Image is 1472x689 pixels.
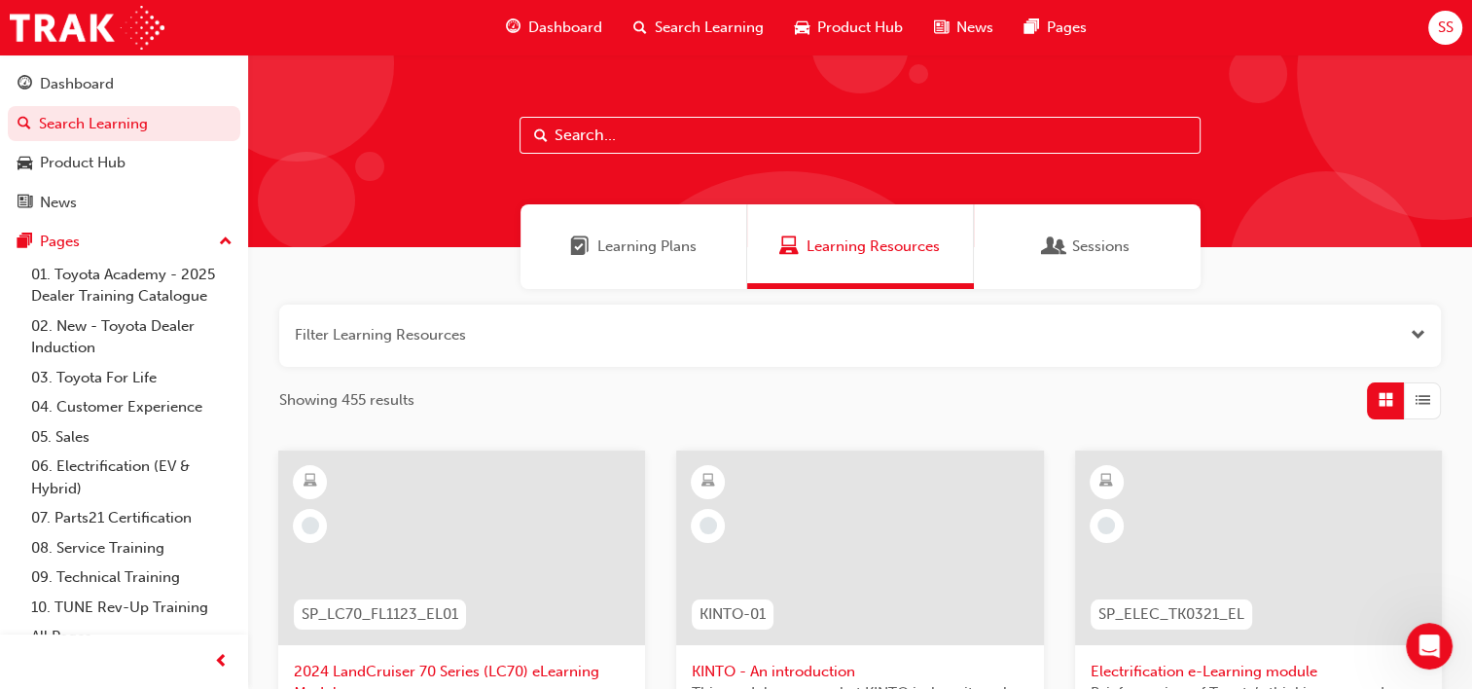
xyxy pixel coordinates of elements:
span: learningResourceType_ELEARNING-icon [304,469,317,494]
span: guage-icon [506,16,521,40]
a: News [8,185,240,221]
a: Learning ResourcesLearning Resources [747,204,974,289]
span: Sessions [1045,236,1064,258]
span: Learning Resources [779,236,799,258]
a: 05. Sales [23,422,240,453]
a: 03. Toyota For Life [23,363,240,393]
a: 08. Service Training [23,533,240,563]
div: Product Hub [40,152,126,174]
button: Open the filter [1411,324,1425,346]
span: Sessions [1072,236,1130,258]
a: 04. Customer Experience [23,392,240,422]
iframe: Intercom live chat [1406,623,1453,670]
span: guage-icon [18,76,32,93]
span: Learning Plans [597,236,697,258]
button: SS [1428,11,1462,45]
input: Search... [520,117,1201,154]
a: Learning PlansLearning Plans [521,204,747,289]
span: SS [1437,17,1453,39]
span: news-icon [934,16,949,40]
span: news-icon [18,195,32,212]
a: search-iconSearch Learning [618,8,779,48]
span: learningResourceType_ELEARNING-icon [701,469,715,494]
span: Pages [1047,17,1087,39]
button: Pages [8,224,240,260]
a: car-iconProduct Hub [779,8,918,48]
a: SessionsSessions [974,204,1201,289]
span: car-icon [18,155,32,172]
span: prev-icon [214,650,229,674]
span: learningRecordVerb_NONE-icon [700,517,717,534]
span: learningResourceType_ELEARNING-icon [1099,469,1113,494]
a: guage-iconDashboard [490,8,618,48]
span: Grid [1379,389,1393,412]
span: search-icon [18,116,31,133]
img: Trak [10,6,164,50]
div: News [40,192,77,214]
div: Pages [40,231,80,253]
span: Product Hub [817,17,903,39]
span: car-icon [795,16,809,40]
span: Showing 455 results [279,389,414,412]
a: news-iconNews [918,8,1009,48]
span: search-icon [633,16,647,40]
span: Dashboard [528,17,602,39]
a: Search Learning [8,106,240,142]
span: Search Learning [655,17,764,39]
span: Electrification e-Learning module [1091,661,1426,683]
a: 01. Toyota Academy - 2025 Dealer Training Catalogue [23,260,240,311]
span: KINTO-01 [700,603,766,626]
span: SP_LC70_FL1123_EL01 [302,603,458,626]
span: pages-icon [18,234,32,251]
a: 07. Parts21 Certification [23,503,240,533]
a: 09. Technical Training [23,562,240,593]
a: 02. New - Toyota Dealer Induction [23,311,240,363]
button: DashboardSearch LearningProduct HubNews [8,62,240,224]
span: List [1416,389,1430,412]
a: Dashboard [8,66,240,102]
span: Learning Plans [570,236,590,258]
span: Learning Resources [807,236,940,258]
span: up-icon [219,230,233,255]
span: SP_ELEC_TK0321_EL [1098,603,1244,626]
a: Product Hub [8,145,240,181]
a: 10. TUNE Rev-Up Training [23,593,240,623]
span: learningRecordVerb_NONE-icon [302,517,319,534]
span: Search [534,125,548,147]
span: pages-icon [1024,16,1039,40]
a: All Pages [23,622,240,652]
a: pages-iconPages [1009,8,1102,48]
span: KINTO - An introduction [692,661,1027,683]
div: Dashboard [40,73,114,95]
a: 06. Electrification (EV & Hybrid) [23,452,240,503]
span: News [956,17,993,39]
span: learningRecordVerb_NONE-icon [1097,517,1115,534]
